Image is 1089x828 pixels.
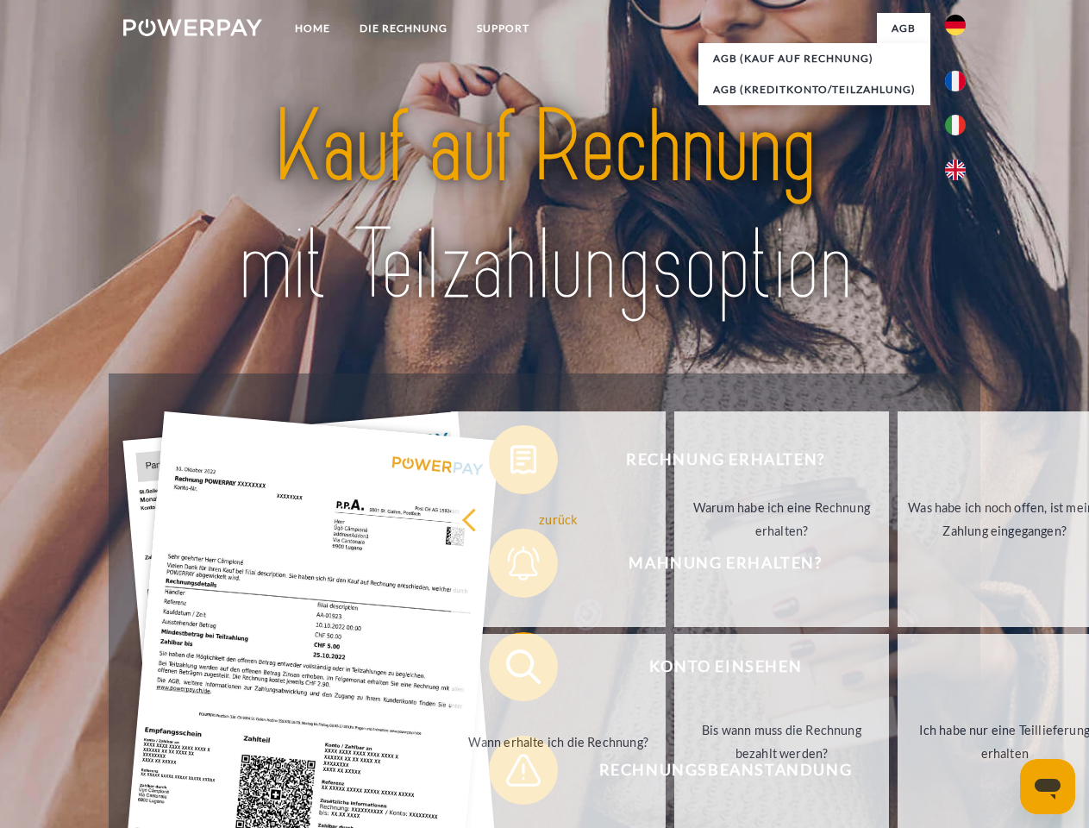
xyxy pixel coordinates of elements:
a: Home [280,13,345,44]
img: en [945,160,966,180]
div: Bis wann muss die Rechnung bezahlt werden? [685,718,879,765]
img: fr [945,71,966,91]
img: it [945,115,966,135]
img: logo-powerpay-white.svg [123,19,262,36]
a: DIE RECHNUNG [345,13,462,44]
a: AGB (Kauf auf Rechnung) [698,43,930,74]
div: Wann erhalte ich die Rechnung? [461,730,655,753]
div: Warum habe ich eine Rechnung erhalten? [685,496,879,543]
div: zurück [461,507,655,530]
a: SUPPORT [462,13,544,44]
iframe: Schaltfläche zum Öffnen des Messaging-Fensters [1020,759,1075,814]
a: agb [877,13,930,44]
img: title-powerpay_de.svg [165,83,924,330]
img: de [945,15,966,35]
a: AGB (Kreditkonto/Teilzahlung) [698,74,930,105]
